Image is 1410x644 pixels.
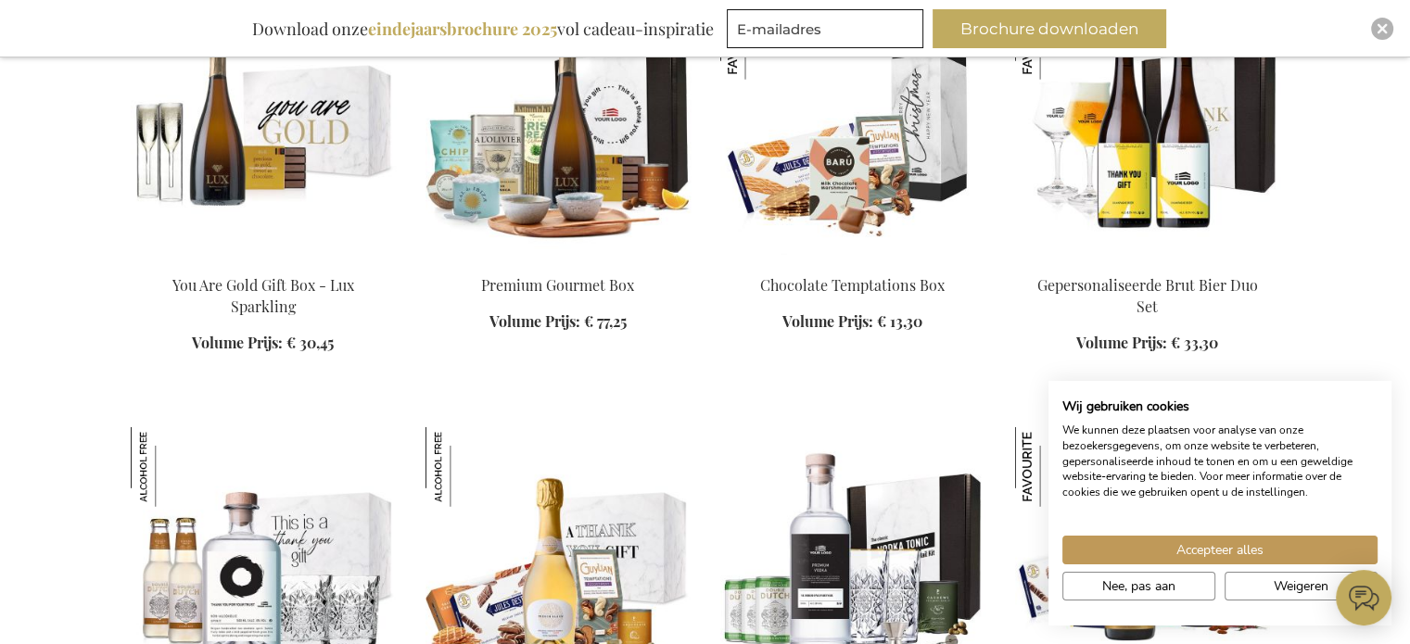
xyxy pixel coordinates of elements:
a: You Are Gold Gift Box - Lux Sparkling [131,252,396,270]
form: marketing offers and promotions [727,9,929,54]
span: Volume Prijs: [192,333,283,352]
a: Chocolate Temptations Box [760,275,945,295]
a: Volume Prijs: € 30,45 [192,333,334,354]
a: Personalised Champagne Beer Gepersonaliseerde Brut Bier Duo Set [1015,252,1280,270]
a: You Are Gold Gift Box - Lux Sparkling [172,275,354,316]
a: Volume Prijs: € 33,30 [1076,333,1218,354]
p: We kunnen deze plaatsen voor analyse van onze bezoekersgegevens, om onze website te verbeteren, g... [1062,423,1378,500]
div: Close [1371,18,1393,40]
span: Volume Prijs: [782,311,873,331]
button: Brochure downloaden [933,9,1166,48]
a: Volume Prijs: € 13,30 [782,311,922,333]
span: € 30,45 [286,333,334,352]
b: eindejaarsbrochure 2025 [368,18,557,40]
span: € 33,30 [1171,333,1218,352]
div: Download onze vol cadeau-inspiratie [244,9,722,48]
img: Vranken Champagne Apéro Party Box [1015,427,1095,507]
span: Volume Prijs: [1076,333,1167,352]
a: Premium Gourmet Box [426,252,691,270]
button: Accepteer alle cookies [1062,536,1378,564]
iframe: belco-activator-frame [1336,570,1391,625]
span: Weigeren [1274,576,1328,596]
input: E-mailadres [727,9,923,48]
span: € 13,30 [877,311,922,331]
img: Close [1377,23,1388,34]
span: Nee, pas aan [1102,576,1175,596]
a: Chocolate Temptations Box Chocolate Temptations Box [720,252,985,270]
span: Accepteer alles [1176,540,1264,560]
img: Gepersonaliseerde Alcoholvrije Gin & Ginger Beer Cocktail Set [131,427,210,507]
button: Pas cookie voorkeuren aan [1062,572,1215,600]
a: Gepersonaliseerde Brut Bier Duo Set [1037,275,1258,316]
img: Zoete Verwen Box - French Bloom Le Blanc Small [426,427,505,507]
button: Alle cookies weigeren [1225,572,1378,600]
h2: Wij gebruiken cookies [1062,398,1378,415]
